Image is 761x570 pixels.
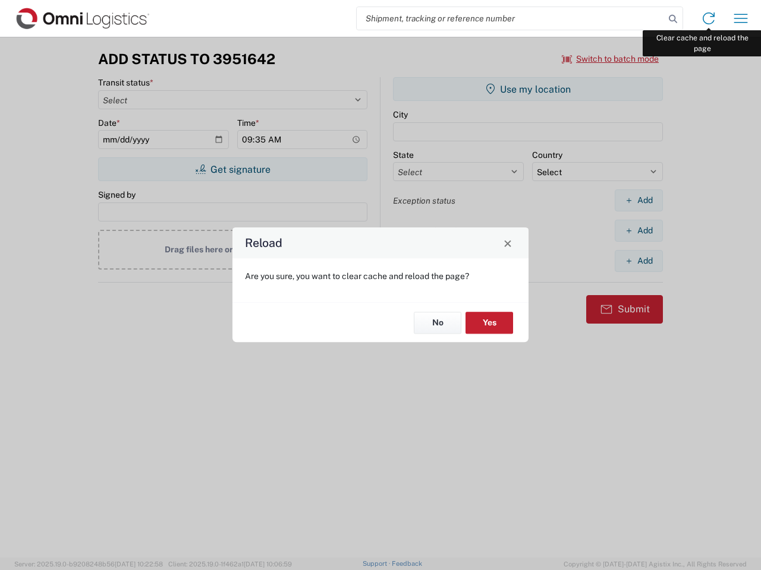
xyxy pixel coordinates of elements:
h4: Reload [245,235,282,252]
p: Are you sure, you want to clear cache and reload the page? [245,271,516,281]
input: Shipment, tracking or reference number [357,7,665,30]
button: Close [499,235,516,251]
button: No [414,312,461,334]
button: Yes [466,312,513,334]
